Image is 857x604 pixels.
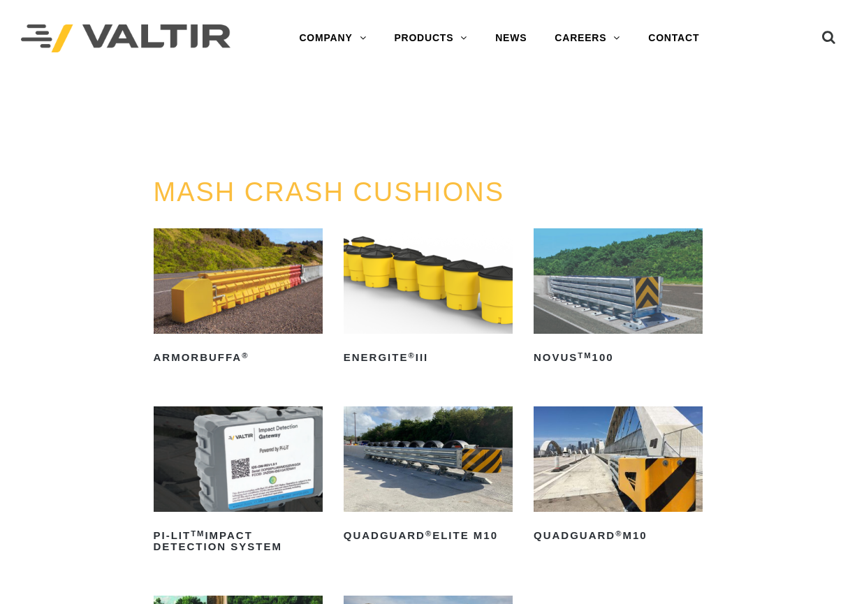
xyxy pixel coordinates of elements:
[534,524,703,547] h2: QuadGuard M10
[242,351,249,360] sup: ®
[154,228,323,369] a: ArmorBuffa®
[21,24,230,53] img: Valtir
[285,24,380,52] a: COMPANY
[344,524,513,547] h2: QuadGuard Elite M10
[408,351,415,360] sup: ®
[425,529,432,538] sup: ®
[154,346,323,369] h2: ArmorBuffa
[634,24,713,52] a: CONTACT
[541,24,634,52] a: CAREERS
[615,529,622,538] sup: ®
[481,24,541,52] a: NEWS
[380,24,481,52] a: PRODUCTS
[154,406,323,558] a: PI-LITTMImpact Detection System
[154,524,323,558] h2: PI-LIT Impact Detection System
[534,406,703,547] a: QuadGuard®M10
[534,228,703,369] a: NOVUSTM100
[578,351,592,360] sup: TM
[344,406,513,547] a: QuadGuard®Elite M10
[344,228,513,369] a: ENERGITE®III
[344,346,513,369] h2: ENERGITE III
[191,529,205,538] sup: TM
[154,177,505,207] a: MASH CRASH CUSHIONS
[534,346,703,369] h2: NOVUS 100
